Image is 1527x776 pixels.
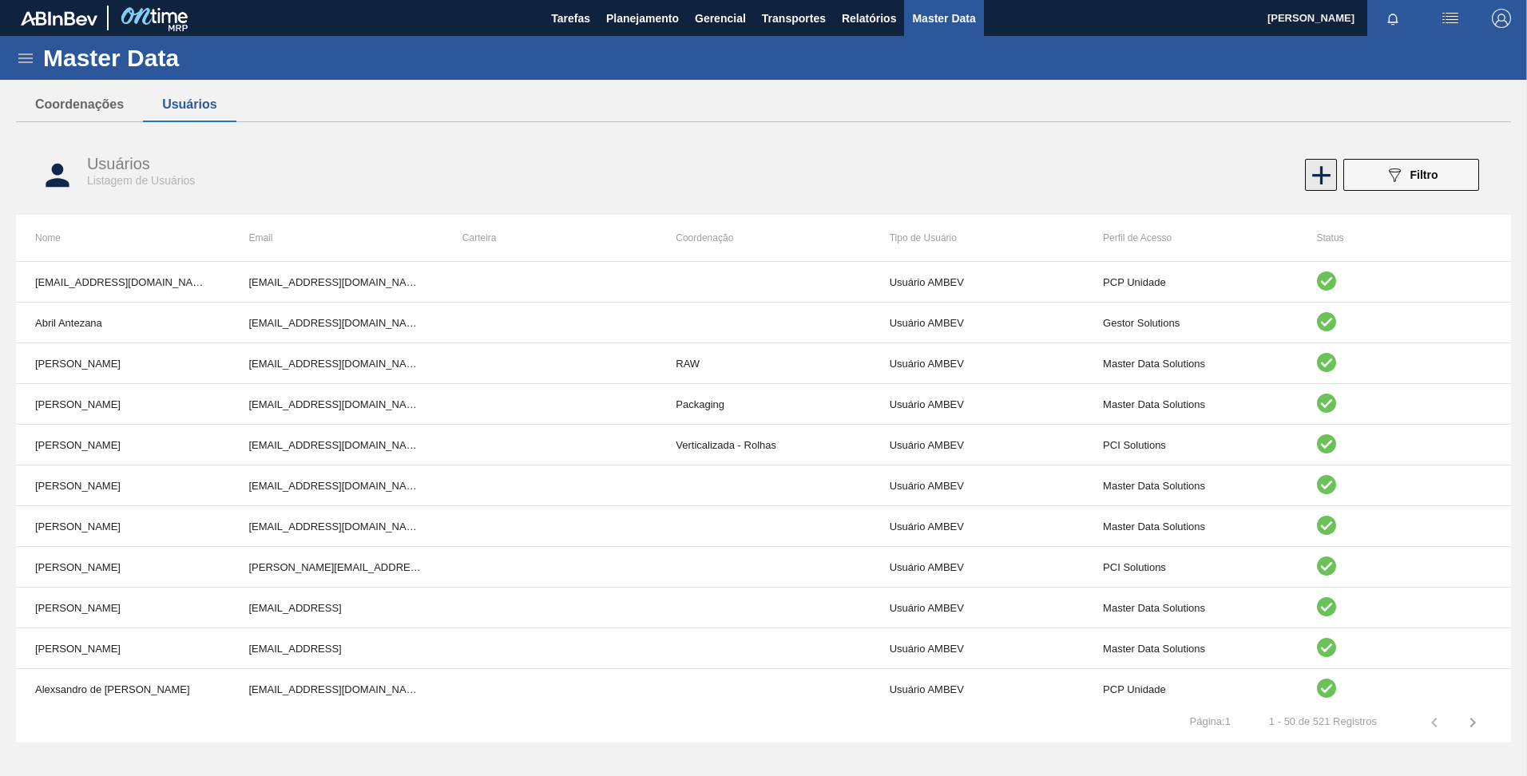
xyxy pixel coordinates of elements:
[229,628,442,669] td: [EMAIL_ADDRESS]
[16,465,229,506] td: [PERSON_NAME]
[656,343,870,384] td: RAW
[871,506,1084,547] td: Usuário AMBEV
[1335,159,1487,191] div: Filtrar Usuário
[16,628,229,669] td: [PERSON_NAME]
[229,384,442,425] td: [EMAIL_ADDRESS][DOMAIN_NAME]
[229,343,442,384] td: [EMAIL_ADDRESS][DOMAIN_NAME]
[762,9,826,28] span: Transportes
[1084,343,1297,384] td: Master Data Solutions
[1343,159,1479,191] button: Filtro
[871,425,1084,465] td: Usuário AMBEV
[1084,262,1297,303] td: PCP Unidade
[606,9,679,28] span: Planejamento
[1410,168,1438,181] span: Filtro
[1317,353,1492,374] div: Usuário Ativo
[871,343,1084,384] td: Usuário AMBEV
[143,88,236,121] button: Usuários
[1084,384,1297,425] td: Master Data Solutions
[1367,7,1418,30] button: Notificações
[1317,434,1492,456] div: Usuário Ativo
[229,588,442,628] td: [EMAIL_ADDRESS]
[1084,628,1297,669] td: Master Data Solutions
[871,628,1084,669] td: Usuário AMBEV
[1171,703,1250,728] td: Página : 1
[16,262,229,303] td: [EMAIL_ADDRESS][DOMAIN_NAME]
[16,588,229,628] td: [PERSON_NAME]
[1317,556,1492,578] div: Usuário Ativo
[656,215,870,261] th: Coordenação
[871,547,1084,588] td: Usuário AMBEV
[1303,159,1335,191] div: Novo Usuário
[229,547,442,588] td: [PERSON_NAME][EMAIL_ADDRESS][DOMAIN_NAME]
[871,303,1084,343] td: Usuário AMBEV
[1084,506,1297,547] td: Master Data Solutions
[1084,303,1297,343] td: Gestor Solutions
[1084,669,1297,710] td: PCP Unidade
[656,425,870,465] td: Verticalizada - Rolhas
[1317,679,1492,700] div: Usuário Ativo
[1084,465,1297,506] td: Master Data Solutions
[43,49,327,67] h1: Master Data
[1441,9,1460,28] img: userActions
[16,343,229,384] td: [PERSON_NAME]
[1492,9,1511,28] img: Logout
[656,384,870,425] td: Packaging
[1317,638,1492,659] div: Usuário Ativo
[229,303,442,343] td: [EMAIL_ADDRESS][DOMAIN_NAME]
[1084,547,1297,588] td: PCI Solutions
[551,9,590,28] span: Tarefas
[1250,703,1396,728] td: 1 - 50 de 521 Registros
[1317,597,1492,619] div: Usuário Ativo
[1317,516,1492,537] div: Usuário Ativo
[1317,312,1492,334] div: Usuário Ativo
[16,547,229,588] td: [PERSON_NAME]
[16,506,229,547] td: [PERSON_NAME]
[912,9,975,28] span: Master Data
[1084,588,1297,628] td: Master Data Solutions
[871,465,1084,506] td: Usuário AMBEV
[16,88,143,121] button: Coordenações
[871,588,1084,628] td: Usuário AMBEV
[21,11,97,26] img: TNhmsLtSVTkK8tSr43FrP2fwEKptu5GPRR3wAAAABJRU5ErkJggg==
[16,303,229,343] td: Abril Antezana
[229,669,442,710] td: [EMAIL_ADDRESS][DOMAIN_NAME]
[871,384,1084,425] td: Usuário AMBEV
[443,215,656,261] th: Carteira
[1084,425,1297,465] td: PCI Solutions
[1317,394,1492,415] div: Usuário Ativo
[16,425,229,465] td: [PERSON_NAME]
[229,215,442,261] th: Email
[87,174,195,187] span: Listagem de Usuários
[842,9,896,28] span: Relatórios
[1084,215,1297,261] th: Perfil de Acesso
[871,262,1084,303] td: Usuário AMBEV
[871,669,1084,710] td: Usuário AMBEV
[229,506,442,547] td: [EMAIL_ADDRESS][DOMAIN_NAME]
[229,465,442,506] td: [EMAIL_ADDRESS][DOMAIN_NAME]
[695,9,746,28] span: Gerencial
[229,425,442,465] td: [EMAIL_ADDRESS][DOMAIN_NAME]
[1298,215,1511,261] th: Status
[87,155,150,172] span: Usuários
[16,215,229,261] th: Nome
[229,262,442,303] td: [EMAIL_ADDRESS][DOMAIN_NAME]
[16,669,229,710] td: Alexsandro de [PERSON_NAME]
[871,215,1084,261] th: Tipo de Usuário
[1317,475,1492,497] div: Usuário Ativo
[16,384,229,425] td: [PERSON_NAME]
[1317,271,1492,293] div: Usuário Ativo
